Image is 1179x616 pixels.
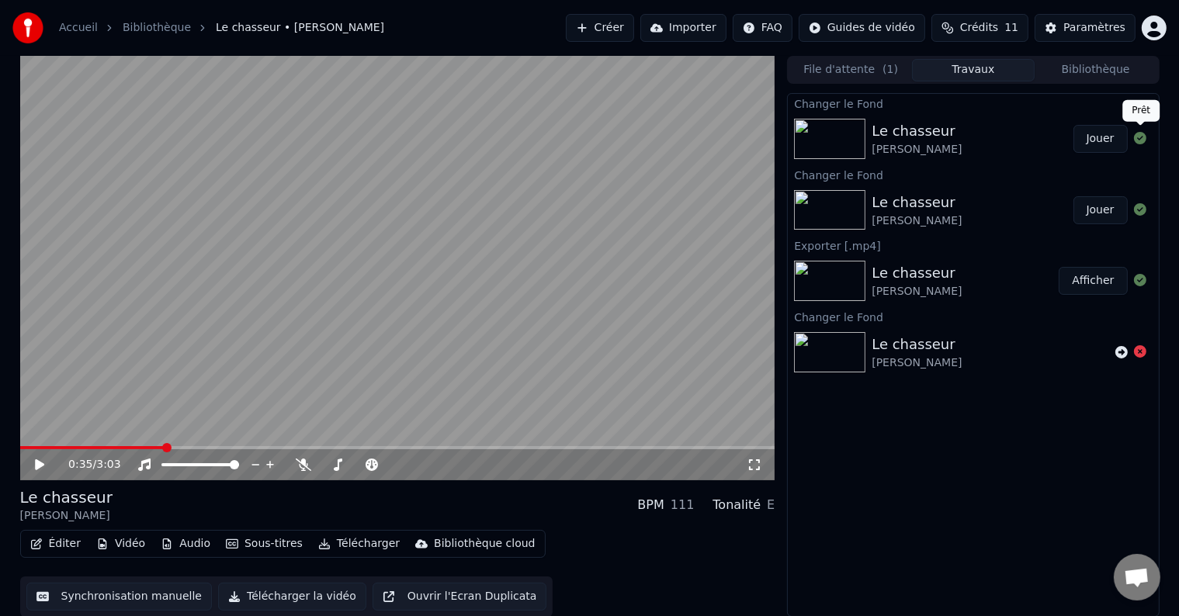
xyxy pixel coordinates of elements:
[20,486,113,508] div: Le chasseur
[373,583,547,611] button: Ouvrir l'Ecran Duplicata
[883,62,898,78] span: ( 1 )
[1073,125,1128,153] button: Jouer
[123,20,191,36] a: Bibliothèque
[1035,59,1157,81] button: Bibliothèque
[12,12,43,43] img: youka
[733,14,792,42] button: FAQ
[789,59,912,81] button: File d'attente
[872,142,962,157] div: [PERSON_NAME]
[1035,14,1136,42] button: Paramètres
[637,496,664,514] div: BPM
[1122,100,1160,122] div: Prêt
[90,533,151,555] button: Vidéo
[872,284,962,299] div: [PERSON_NAME]
[872,334,962,355] div: Le chasseur
[566,14,634,42] button: Créer
[872,213,962,229] div: [PERSON_NAME]
[767,496,775,514] div: E
[640,14,726,42] button: Importer
[1114,554,1160,600] div: Ouvrir le chat
[912,59,1035,81] button: Travaux
[312,533,406,555] button: Télécharger
[872,262,962,284] div: Le chasseur
[1059,267,1127,295] button: Afficher
[216,20,384,36] span: Le chasseur • [PERSON_NAME]
[1063,20,1125,36] div: Paramètres
[713,496,761,514] div: Tonalité
[1073,196,1128,224] button: Jouer
[799,14,925,42] button: Guides de vidéo
[788,165,1158,184] div: Changer le Fond
[788,236,1158,254] div: Exporter [.mp4]
[24,533,87,555] button: Éditer
[960,20,998,36] span: Crédits
[788,94,1158,112] div: Changer le Fond
[26,583,213,611] button: Synchronisation manuelle
[20,508,113,524] div: [PERSON_NAME]
[788,307,1158,326] div: Changer le Fond
[1004,20,1018,36] span: 11
[872,355,962,371] div: [PERSON_NAME]
[872,120,962,142] div: Le chasseur
[220,533,309,555] button: Sous-titres
[68,457,106,472] div: /
[434,536,535,552] div: Bibliothèque cloud
[931,14,1028,42] button: Crédits11
[218,583,366,611] button: Télécharger la vidéo
[96,457,120,472] span: 3:03
[68,457,92,472] span: 0:35
[154,533,217,555] button: Audio
[59,20,98,36] a: Accueil
[59,20,384,36] nav: breadcrumb
[872,192,962,213] div: Le chasseur
[671,496,695,514] div: 111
